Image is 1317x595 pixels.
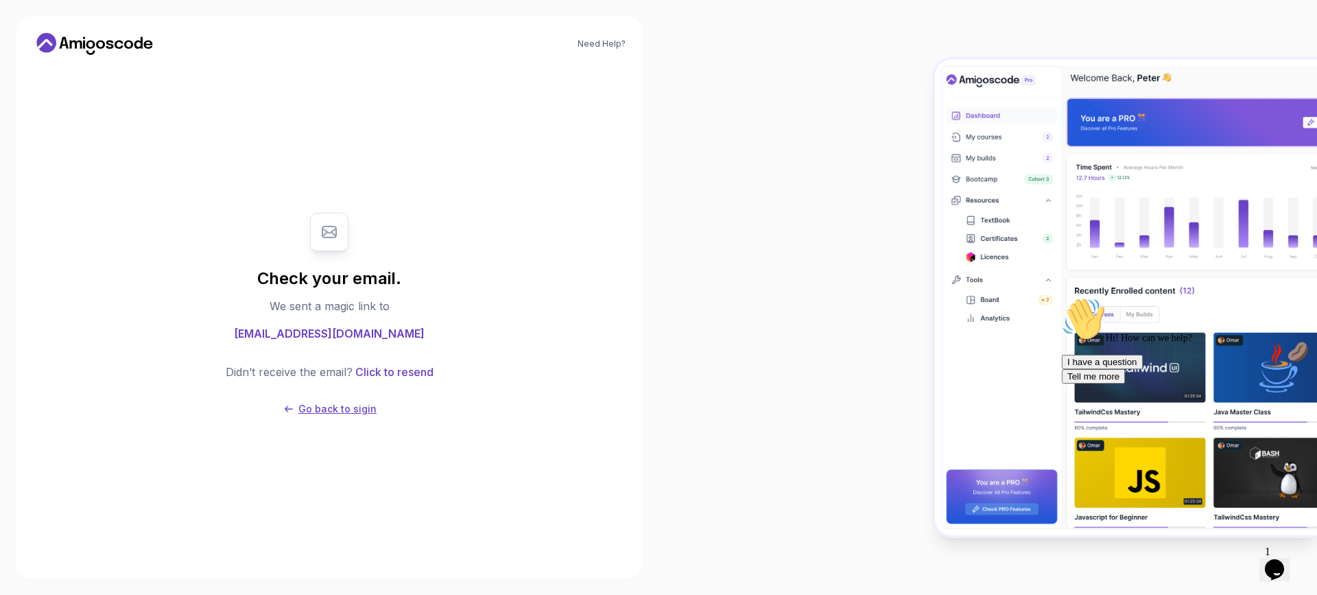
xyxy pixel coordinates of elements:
[33,33,156,55] a: Home link
[1056,292,1303,533] iframe: chat widget
[5,5,252,92] div: 👋Hi! How can we help?I have a questionTell me more
[270,298,390,314] p: We sent a magic link to
[5,63,86,78] button: I have a question
[5,41,136,51] span: Hi! How can we help?
[282,402,377,416] button: Go back to sigin
[935,60,1317,536] img: Amigoscode Dashboard
[578,38,626,49] a: Need Help?
[5,78,69,92] button: Tell me more
[257,268,401,290] h1: Check your email.
[226,364,353,380] p: Didn’t receive the email?
[1259,540,1303,581] iframe: chat widget
[353,364,434,380] button: Click to resend
[234,325,425,342] span: [EMAIL_ADDRESS][DOMAIN_NAME]
[5,5,49,49] img: :wave:
[298,402,377,416] p: Go back to sigin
